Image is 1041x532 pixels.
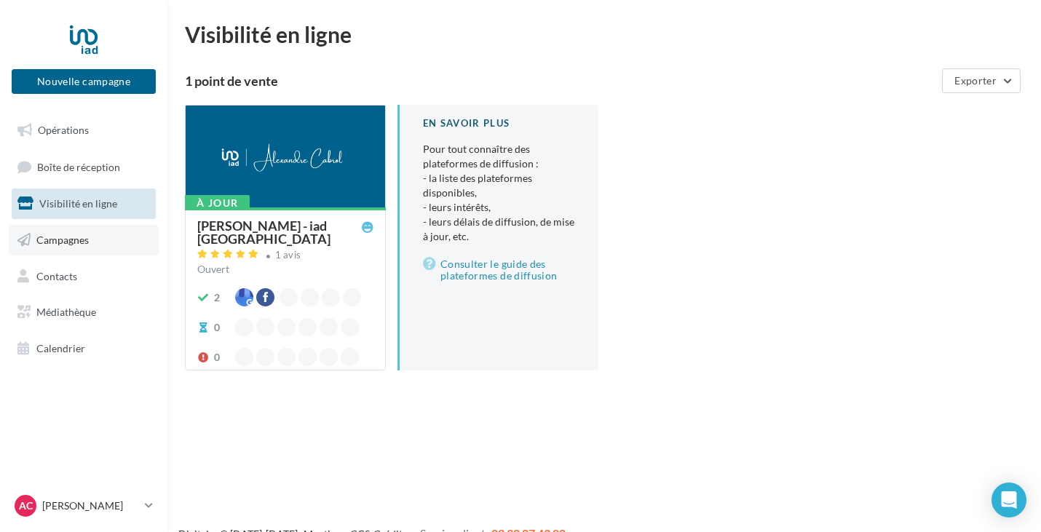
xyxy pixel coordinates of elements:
span: Visibilité en ligne [39,197,117,210]
a: Visibilité en ligne [9,188,159,219]
span: Contacts [36,269,77,282]
p: [PERSON_NAME] [42,499,139,513]
span: Ouvert [197,263,229,275]
div: [PERSON_NAME] - iad [GEOGRAPHIC_DATA] [197,219,362,245]
a: Médiathèque [9,297,159,327]
a: Opérations [9,115,159,146]
span: Médiathèque [36,306,96,318]
p: Pour tout connaître des plateformes de diffusion : [423,142,575,244]
span: Calendrier [36,342,85,354]
a: Campagnes [9,225,159,255]
a: 1 avis [197,247,373,265]
a: Consulter le guide des plateformes de diffusion [423,255,575,285]
span: AC [19,499,33,513]
div: Open Intercom Messenger [991,483,1026,517]
div: 1 point de vente [185,74,936,87]
li: - leurs intérêts, [423,200,575,215]
button: Nouvelle campagne [12,69,156,94]
div: En savoir plus [423,116,575,130]
a: AC [PERSON_NAME] [12,492,156,520]
div: Visibilité en ligne [185,23,1024,45]
li: - la liste des plateformes disponibles, [423,171,575,200]
button: Exporter [942,68,1021,93]
span: Opérations [38,124,89,136]
div: À jour [185,195,250,211]
span: Campagnes [36,234,89,246]
div: 1 avis [275,250,301,260]
li: - leurs délais de diffusion, de mise à jour, etc. [423,215,575,244]
div: 0 [214,350,220,365]
div: 0 [214,320,220,335]
span: Exporter [954,74,997,87]
a: Contacts [9,261,159,292]
a: Calendrier [9,333,159,364]
a: Boîte de réception [9,151,159,183]
div: 2 [214,290,220,305]
span: Boîte de réception [37,160,120,172]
